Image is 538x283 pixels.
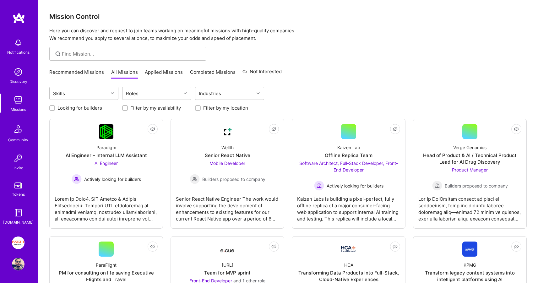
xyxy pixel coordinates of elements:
[184,92,187,95] i: icon Chevron
[84,176,141,182] span: Actively looking for builders
[111,92,114,95] i: icon Chevron
[190,174,200,184] img: Builders proposed to company
[14,165,23,171] div: Invite
[453,144,486,151] div: Verge Genomics
[12,237,24,249] img: Insight Partners: Data & AI - Sourcing
[49,27,527,42] p: Here you can discover and request to join teams working on meaningful missions with high-quality ...
[176,191,279,222] div: Senior React Native Engineer The work would involve supporting the development of enhancements to...
[95,161,118,166] span: AI Engineer
[418,269,521,283] div: Transform legacy content systems into intelligent platforms using AI
[462,242,477,257] img: Company Logo
[12,258,24,270] img: User Avatar
[203,105,248,111] label: Filter by my location
[514,127,519,132] i: icon EyeClosed
[514,244,519,249] i: icon EyeClosed
[220,124,235,139] img: Company Logo
[299,161,398,172] span: Software Architect, Full-Stack Developer, Front-End Developer
[271,127,276,132] i: icon EyeClosed
[62,51,202,57] input: overall type: UNKNOWN_TYPE server type: NO_SERVER_DATA heuristic type: UNKNOWN_TYPE label: Find M...
[464,262,476,268] div: KPMG
[202,176,265,182] span: Builders proposed to company
[124,89,140,98] div: Roles
[223,90,224,97] input: overall type: UNKNOWN_TYPE server type: NO_SERVER_DATA heuristic type: UNKNOWN_TYPE label: Indust...
[150,244,155,249] i: icon EyeClosed
[209,161,245,166] span: Mobile Developer
[55,269,158,283] div: PM for consulting on life saving Executive Flights and Travel
[145,69,183,79] a: Applied Missions
[205,152,250,159] div: Senior React Native
[190,69,236,79] a: Completed Missions
[271,244,276,249] i: icon EyeClosed
[96,262,117,268] div: ParaFlight
[11,122,26,137] img: Community
[12,94,24,106] img: teamwork
[204,269,251,276] div: Team for MVP sprint
[96,144,116,151] div: Paradigm
[176,124,279,223] a: Company LogoWellthSenior React NativeMobile Developer Builders proposed to companyBuilders propos...
[150,127,155,132] i: icon EyeClosed
[344,262,353,268] div: HCA
[452,167,488,172] span: Product Manager
[197,89,223,98] div: Industries
[12,152,24,165] img: Invite
[12,206,24,219] img: guide book
[222,262,233,268] div: [URL]
[9,78,27,85] div: Discovery
[10,258,26,270] a: User Avatar
[337,144,360,151] div: Kaizen Lab
[72,174,82,184] img: Actively looking for builders
[10,237,26,249] a: Insight Partners: Data & AI - Sourcing
[393,127,398,132] i: icon EyeClosed
[3,219,34,226] div: [DOMAIN_NAME]
[55,191,158,222] div: Lorem ip Dolo4. SIT Ametco & Adipis Elitseddoeiu: Tempori UTL etdoloremag al enimadmi veniamq, no...
[52,89,67,98] div: Skills
[99,124,114,139] img: Company Logo
[297,191,400,222] div: Kaizen Labs is building a pixel-perfect, fully offline replica of a major consumer-facing web app...
[13,13,25,24] img: logo
[12,36,24,49] img: bell
[55,124,158,223] a: Company LogoParadigmAI Engineer – Internal LLM AssistantAI Engineer Actively looking for builders...
[221,144,234,151] div: Wellth
[111,69,138,79] a: All Missions
[432,181,442,191] img: Builders proposed to company
[14,182,22,188] img: tokens
[11,106,26,113] div: Missions
[242,68,282,79] a: Not Interested
[327,182,383,189] span: Actively looking for builders
[341,246,356,252] img: Company Logo
[130,105,181,111] label: Filter by my availability
[12,66,24,78] img: discovery
[418,124,521,223] a: Verge GenomicsHead of Product & AI / Technical Product Lead for AI Drug DiscoveryProduct Manager ...
[57,105,102,111] label: Looking for builders
[220,243,235,255] img: Company Logo
[418,152,521,165] div: Head of Product & AI / Technical Product Lead for AI Drug Discovery
[297,124,400,223] a: Kaizen LabOffline Replica TeamSoftware Architect, Full-Stack Developer, Front-End Developer Activ...
[393,244,398,249] i: icon EyeClosed
[12,191,25,198] div: Tokens
[297,269,400,283] div: Transforming Data Products into Full-Stack, Cloud-Native Experiences
[7,49,30,56] div: Notifications
[418,191,521,222] div: Lor Ip DolOrsitam consect adipisci el seddoeiusm, temp incididuntu laboree doloremag aliq—enimad ...
[66,152,147,159] div: AI Engineer – Internal LLM Assistant
[67,90,68,97] input: overall type: UNKNOWN_TYPE server type: NO_SERVER_DATA heuristic type: UNKNOWN_TYPE label: Skills...
[314,181,324,191] img: Actively looking for builders
[49,13,527,20] h3: Mission Control
[8,137,28,143] div: Community
[445,182,508,189] span: Builders proposed to company
[325,152,372,159] div: Offline Replica Team
[54,50,62,57] i: icon SearchGrey
[49,69,104,79] a: Recommended Missions
[257,92,260,95] i: icon Chevron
